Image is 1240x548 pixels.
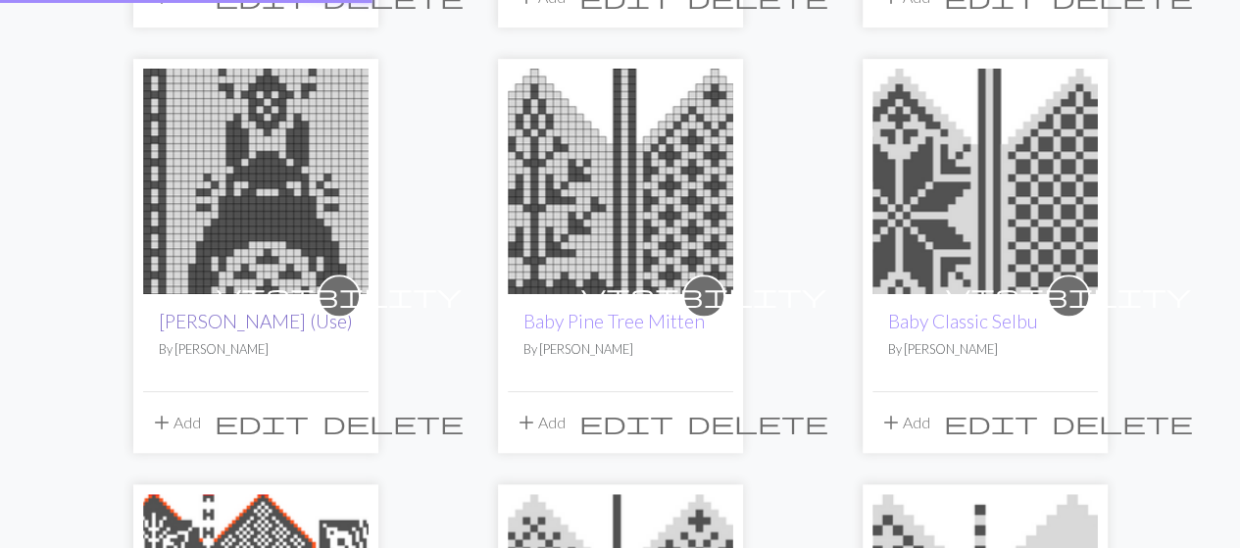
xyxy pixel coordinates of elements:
span: edit [579,409,673,436]
span: add [879,409,903,436]
i: private [581,276,826,316]
i: private [946,276,1191,316]
a: Baby Pine Tree Mitten [508,170,733,188]
button: Delete [1045,404,1200,441]
button: Add [508,404,572,441]
span: visibility [581,280,826,311]
p: By [PERSON_NAME] [523,340,718,359]
img: Totoro Mittens (Use) [143,69,369,294]
span: visibility [217,280,462,311]
button: Delete [316,404,471,441]
button: Delete [680,404,835,441]
span: visibility [946,280,1191,311]
p: By [PERSON_NAME] [888,340,1082,359]
img: Baby Classic Selbu [872,69,1098,294]
i: private [217,276,462,316]
span: edit [944,409,1038,436]
span: delete [1052,409,1193,436]
i: Edit [944,411,1038,434]
img: Baby Pine Tree Mitten [508,69,733,294]
button: Add [872,404,937,441]
a: Baby Classic Selbu [888,310,1038,332]
button: Edit [937,404,1045,441]
a: Baby Pine Tree Mitten [523,310,705,332]
span: delete [687,409,828,436]
button: Add [143,404,208,441]
a: Totoro Mittens (Use) [143,170,369,188]
i: Edit [579,411,673,434]
p: By [PERSON_NAME] [159,340,353,359]
a: [PERSON_NAME] (Use) [159,310,353,332]
span: edit [215,409,309,436]
i: Edit [215,411,309,434]
button: Edit [572,404,680,441]
a: Baby Classic Selbu [872,170,1098,188]
span: add [515,409,538,436]
span: add [150,409,174,436]
button: Edit [208,404,316,441]
span: delete [322,409,464,436]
